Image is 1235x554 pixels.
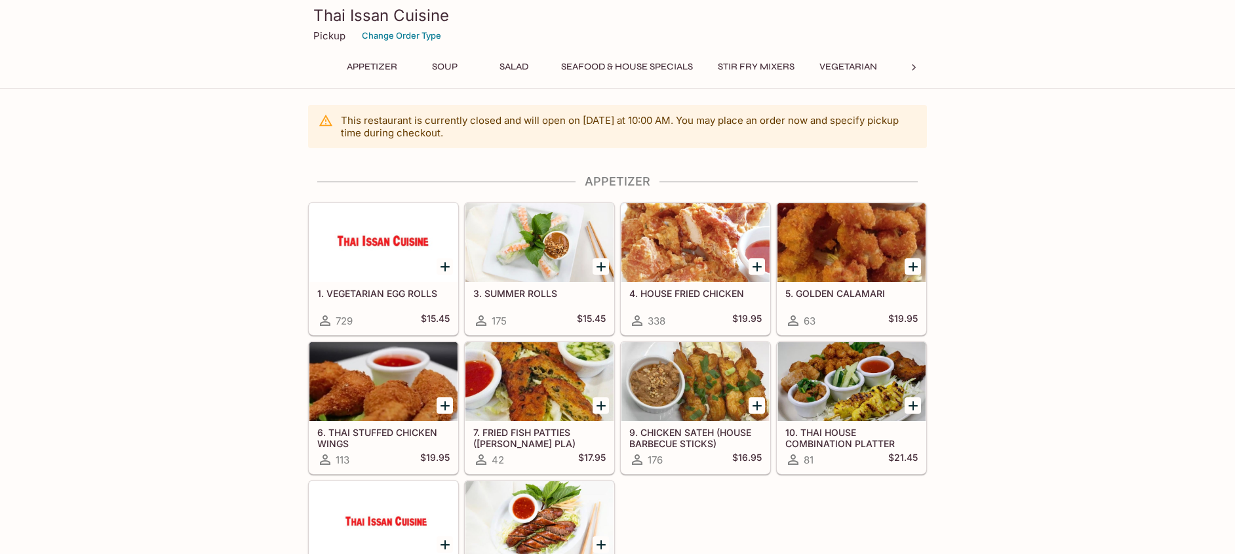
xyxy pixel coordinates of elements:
[309,342,458,421] div: 6. THAI STUFFED CHICKEN WINGS
[785,288,918,299] h5: 5. GOLDEN CALAMARI
[313,30,345,42] p: Pickup
[812,58,884,76] button: Vegetarian
[309,342,458,474] a: 6. THAI STUFFED CHICKEN WINGS113$19.95
[437,258,453,275] button: Add 1. VEGETARIAN EGG ROLLS
[648,454,663,466] span: 176
[804,454,814,466] span: 81
[749,397,765,414] button: Add 9. CHICKEN SATEH (HOUSE BARBECUE STICKS)
[711,58,802,76] button: Stir Fry Mixers
[648,315,665,327] span: 338
[341,114,916,139] p: This restaurant is currently closed and will open on [DATE] at 10:00 AM . You may place an order ...
[777,342,926,421] div: 10. THAI HOUSE COMBINATION PLATTER
[905,397,921,414] button: Add 10. THAI HOUSE COMBINATION PLATTER
[905,258,921,275] button: Add 5. GOLDEN CALAMARI
[749,258,765,275] button: Add 4. HOUSE FRIED CHICKEN
[465,203,614,335] a: 3. SUMMER ROLLS175$15.45
[465,203,614,282] div: 3. SUMMER ROLLS
[785,427,918,448] h5: 10. THAI HOUSE COMBINATION PLATTER
[593,397,609,414] button: Add 7. FRIED FISH PATTIES (TOD MUN PLA)
[473,427,606,448] h5: 7. FRIED FISH PATTIES ([PERSON_NAME] PLA)
[309,203,458,335] a: 1. VEGETARIAN EGG ROLLS729$15.45
[340,58,404,76] button: Appetizer
[437,536,453,553] button: Add 11. THAI FRIED SHRIMP ROLL
[888,452,918,467] h5: $21.45
[777,203,926,335] a: 5. GOLDEN CALAMARI63$19.95
[554,58,700,76] button: Seafood & House Specials
[895,58,954,76] button: Noodles
[804,315,815,327] span: 63
[732,452,762,467] h5: $16.95
[777,203,926,282] div: 5. GOLDEN CALAMARI
[484,58,543,76] button: Salad
[420,452,450,467] h5: $19.95
[313,5,922,26] h3: Thai Issan Cuisine
[621,203,770,335] a: 4. HOUSE FRIED CHICKEN338$19.95
[356,26,447,46] button: Change Order Type
[492,315,507,327] span: 175
[465,342,614,474] a: 7. FRIED FISH PATTIES ([PERSON_NAME] PLA)42$17.95
[732,313,762,328] h5: $19.95
[621,203,770,282] div: 4. HOUSE FRIED CHICKEN
[421,313,450,328] h5: $15.45
[308,174,927,189] h4: Appetizer
[415,58,474,76] button: Soup
[437,397,453,414] button: Add 6. THAI STUFFED CHICKEN WINGS
[777,342,926,474] a: 10. THAI HOUSE COMBINATION PLATTER81$21.45
[577,313,606,328] h5: $15.45
[578,452,606,467] h5: $17.95
[621,342,770,421] div: 9. CHICKEN SATEH (HOUSE BARBECUE STICKS)
[888,313,918,328] h5: $19.95
[309,203,458,282] div: 1. VEGETARIAN EGG ROLLS
[621,342,770,474] a: 9. CHICKEN SATEH (HOUSE BARBECUE STICKS)176$16.95
[473,288,606,299] h5: 3. SUMMER ROLLS
[492,454,504,466] span: 42
[336,454,349,466] span: 113
[593,258,609,275] button: Add 3. SUMMER ROLLS
[336,315,353,327] span: 729
[629,427,762,448] h5: 9. CHICKEN SATEH (HOUSE BARBECUE STICKS)
[317,288,450,299] h5: 1. VEGETARIAN EGG ROLLS
[465,342,614,421] div: 7. FRIED FISH PATTIES (TOD MUN PLA)
[629,288,762,299] h5: 4. HOUSE FRIED CHICKEN
[317,427,450,448] h5: 6. THAI STUFFED CHICKEN WINGS
[593,536,609,553] button: Add 12. THAI SAUSAGE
